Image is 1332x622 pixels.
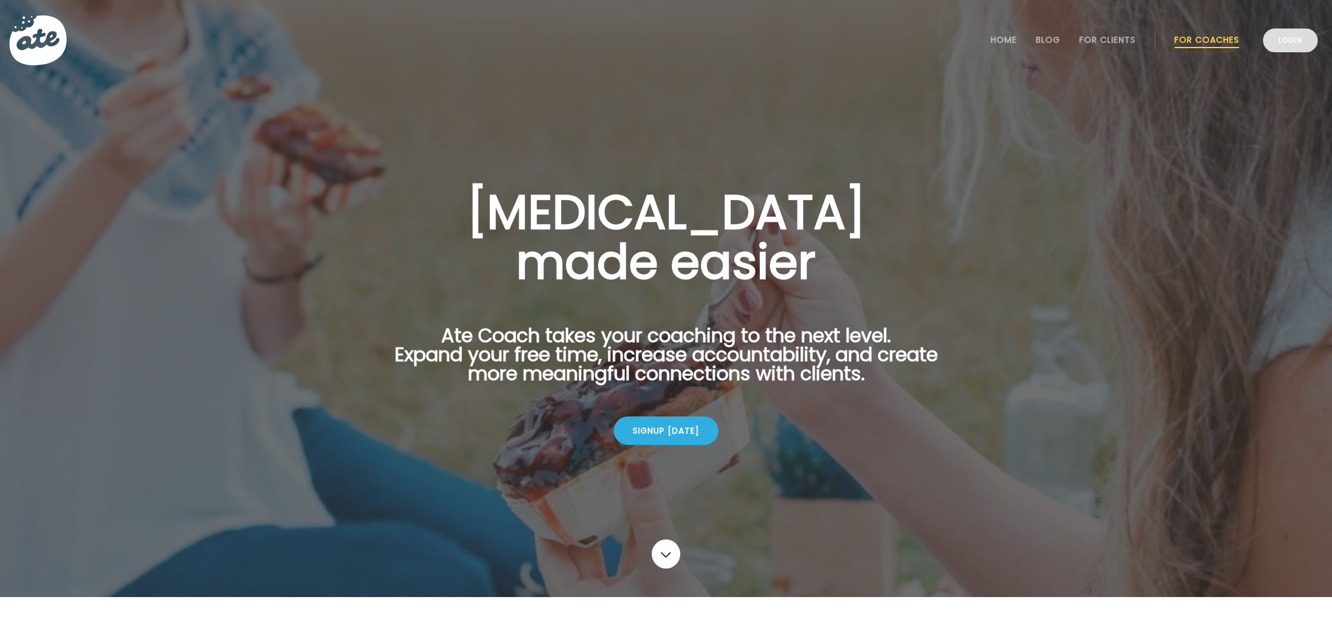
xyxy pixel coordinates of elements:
p: Ate Coach takes your coaching to the next level. Expand your free time, increase accountability, ... [376,326,956,397]
a: Login [1263,29,1318,52]
a: Blog [1036,35,1060,45]
a: For Clients [1079,35,1136,45]
a: Home [991,35,1017,45]
div: Signup [DATE] [614,416,718,445]
h1: [MEDICAL_DATA] made easier [376,187,956,287]
a: For Coaches [1174,35,1239,45]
